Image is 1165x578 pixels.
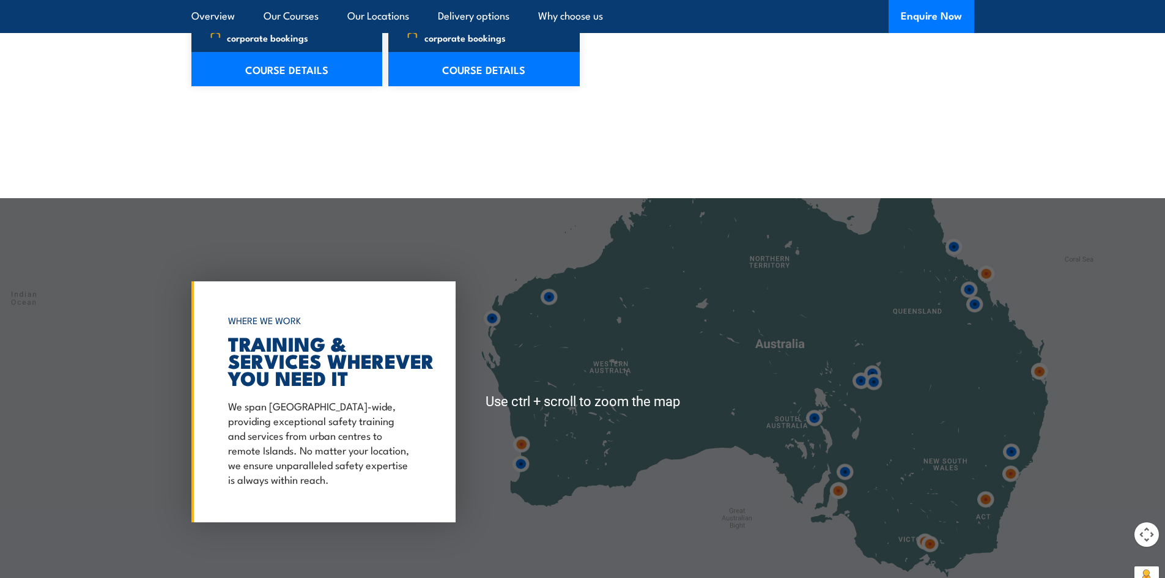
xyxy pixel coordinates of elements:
[228,398,413,486] p: We span [GEOGRAPHIC_DATA]-wide, providing exceptional safety training and services from urban cen...
[1134,522,1159,547] button: Map camera controls
[191,52,383,86] a: COURSE DETAILS
[228,335,413,386] h2: TRAINING & SERVICES WHEREVER YOU NEED IT
[228,309,413,332] h6: WHERE WE WORK
[227,20,361,43] span: Individuals, small groups or corporate bookings
[388,52,580,86] a: COURSE DETAILS
[424,20,559,43] span: Individuals, small groups or corporate bookings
